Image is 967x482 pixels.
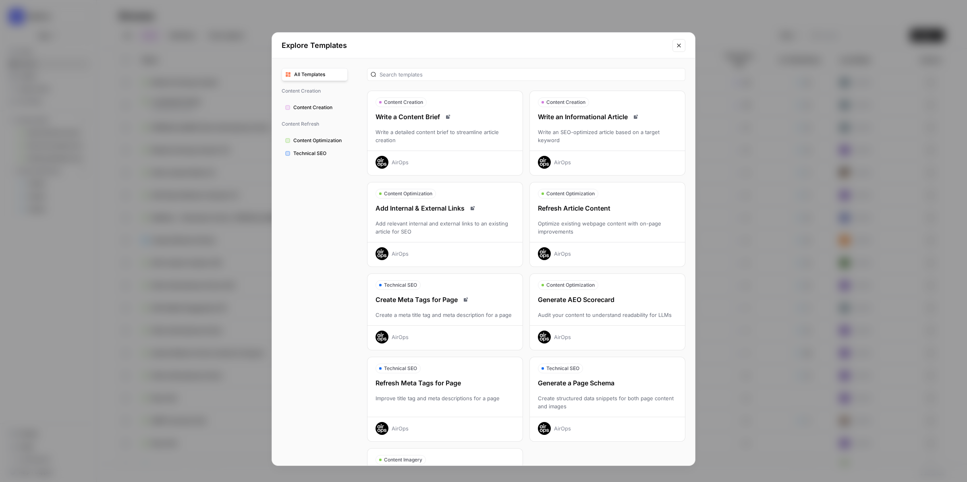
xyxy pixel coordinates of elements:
[546,281,595,289] span: Content Optimization
[530,128,685,144] div: Write an SEO-optimized article based on a target keyword
[392,424,409,432] div: AirOps
[554,158,571,166] div: AirOps
[546,365,579,372] span: Technical SEO
[367,311,523,319] div: Create a meta title tag and meta description for a page
[367,378,523,388] div: Refresh Meta Tags for Page
[293,150,344,157] span: Technical SEO
[282,147,348,160] button: Technical SEO
[282,101,348,114] button: Content Creation
[282,68,348,81] button: All Templates
[530,219,685,236] div: Optimize existing webpage content with on-page improvements
[546,99,585,106] span: Content Creation
[530,378,685,388] div: Generate a Page Schema
[367,112,523,122] div: Write a Content Brief
[546,190,595,197] span: Content Optimization
[367,219,523,236] div: Add relevant internal and external links to an existing article for SEO
[530,311,685,319] div: Audit your content to understand readability for LLMs
[631,112,641,122] a: Read docs
[529,182,685,267] button: Content OptimizationRefresh Article ContentOptimize existing webpage content with on-page improve...
[392,250,409,258] div: AirOps
[293,104,344,111] span: Content Creation
[282,40,668,51] h2: Explore Templates
[672,39,685,52] button: Close modal
[282,84,348,98] span: Content Creation
[294,71,344,78] span: All Templates
[367,273,523,350] button: Technical SEOCreate Meta Tags for PageRead docsCreate a meta title tag and meta description for a...
[392,158,409,166] div: AirOps
[367,203,523,213] div: Add Internal & External Links
[468,203,477,213] a: Read docs
[530,394,685,410] div: Create structured data snippets for both page content and images
[530,295,685,304] div: Generate AEO Scorecard
[530,112,685,122] div: Write an Informational Article
[384,281,417,289] span: Technical SEO
[554,424,571,432] div: AirOps
[380,70,682,79] input: Search templates
[367,182,523,267] button: Content OptimizationAdd Internal & External LinksRead docsAdd relevant internal and external link...
[282,134,348,147] button: Content Optimization
[384,190,432,197] span: Content Optimization
[367,91,523,176] button: Content CreationWrite a Content BriefRead docsWrite a detailed content brief to streamline articl...
[530,203,685,213] div: Refresh Article Content
[384,456,422,463] span: Content Imagery
[367,357,523,442] button: Technical SEORefresh Meta Tags for PageImprove title tag and meta descriptions for a pageAirOps
[461,295,471,304] a: Read docs
[392,333,409,341] div: AirOps
[529,91,685,176] button: Content CreationWrite an Informational ArticleRead docsWrite an SEO-optimized article based on a ...
[443,112,453,122] a: Read docs
[384,365,417,372] span: Technical SEO
[554,333,571,341] div: AirOps
[367,295,523,304] div: Create Meta Tags for Page
[529,273,685,350] button: Content OptimizationGenerate AEO ScorecardAudit your content to understand readability for LLMsAi...
[293,137,344,144] span: Content Optimization
[529,357,685,442] button: Technical SEOGenerate a Page SchemaCreate structured data snippets for both page content and imag...
[367,128,523,144] div: Write a detailed content brief to streamline article creation
[367,394,523,410] div: Improve title tag and meta descriptions for a page
[282,117,348,131] span: Content Refresh
[554,250,571,258] div: AirOps
[384,99,423,106] span: Content Creation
